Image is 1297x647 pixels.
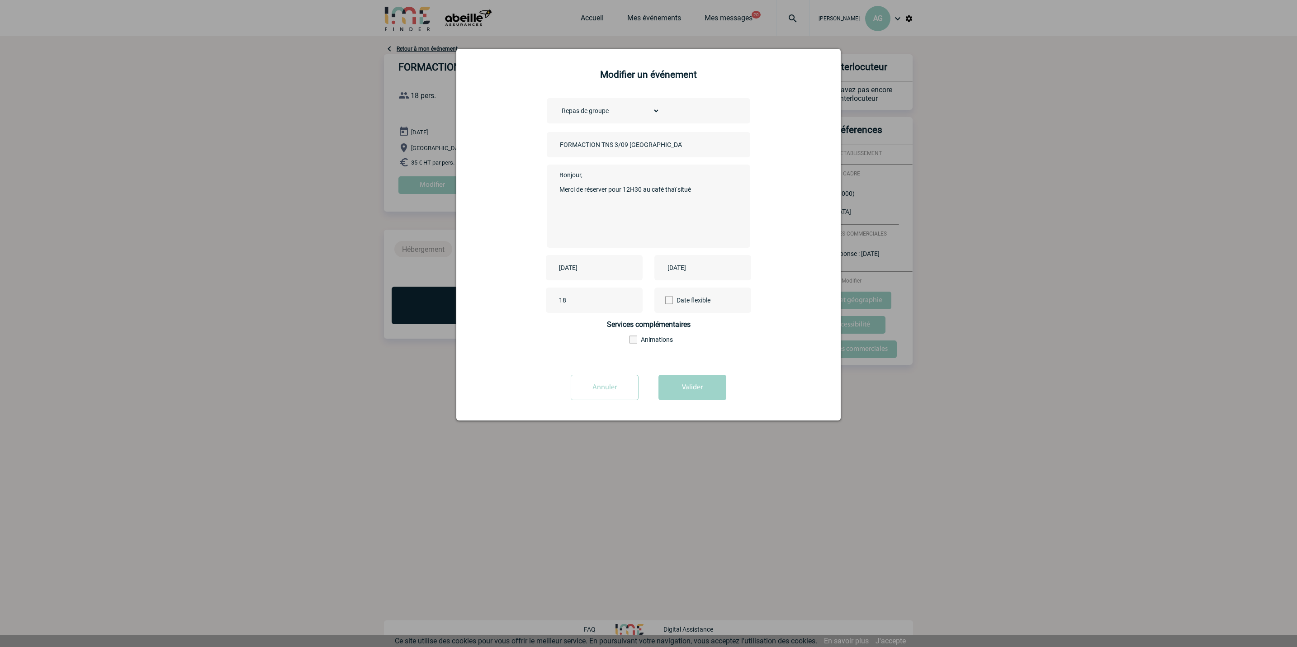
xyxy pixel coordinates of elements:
label: Date flexible [665,288,696,313]
input: Date de fin [665,262,728,274]
input: Nombre de participants [557,294,642,306]
h2: Modifier un événement [468,69,829,80]
button: Valider [658,375,726,400]
h4: Services complémentaires [547,320,750,329]
input: Annuler [571,375,639,400]
input: Date de début [557,262,619,274]
input: Nom de l'événement [558,139,684,151]
label: Animations [630,336,679,343]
